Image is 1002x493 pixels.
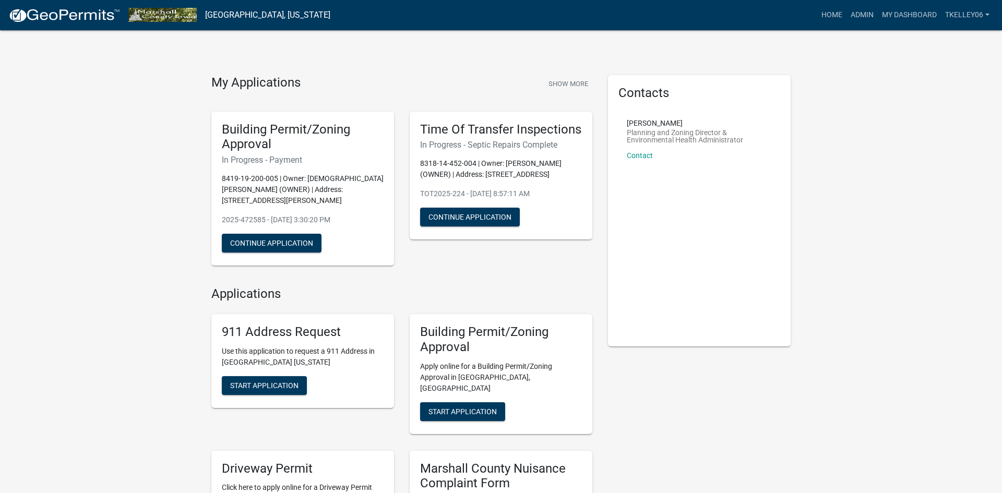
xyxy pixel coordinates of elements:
[222,234,321,252] button: Continue Application
[420,461,582,491] h5: Marshall County Nuisance Complaint Form
[211,75,301,91] h4: My Applications
[222,482,384,493] p: Click here to apply online for a Driveway Permit
[222,122,384,152] h5: Building Permit/Zoning Approval
[627,151,653,160] a: Contact
[222,346,384,368] p: Use this application to request a 911 Address in [GEOGRAPHIC_DATA] [US_STATE]
[420,324,582,355] h5: Building Permit/Zoning Approval
[222,173,384,206] p: 8419-19-200-005 | Owner: [DEMOGRAPHIC_DATA][PERSON_NAME] (OWNER) | Address: [STREET_ADDRESS][PERS...
[817,5,846,25] a: Home
[222,155,384,165] h6: In Progress - Payment
[420,361,582,394] p: Apply online for a Building Permit/Zoning Approval in [GEOGRAPHIC_DATA], [GEOGRAPHIC_DATA]
[544,75,592,92] button: Show More
[128,8,197,22] img: Marshall County, Iowa
[230,381,299,389] span: Start Application
[627,119,772,127] p: [PERSON_NAME]
[420,402,505,421] button: Start Application
[420,122,582,137] h5: Time Of Transfer Inspections
[627,129,772,143] p: Planning and Zoning Director & Environmental Health Administrator
[420,140,582,150] h6: In Progress - Septic Repairs Complete
[941,5,994,25] a: Tkelley06
[205,6,330,24] a: [GEOGRAPHIC_DATA], [US_STATE]
[428,407,497,415] span: Start Application
[420,158,582,180] p: 8318-14-452-004 | Owner: [PERSON_NAME] (OWNER) | Address: [STREET_ADDRESS]
[211,286,592,302] h4: Applications
[222,376,307,395] button: Start Application
[420,208,520,226] button: Continue Application
[420,188,582,199] p: TOT2025-224 - [DATE] 8:57:11 AM
[878,5,941,25] a: My Dashboard
[618,86,780,101] h5: Contacts
[222,214,384,225] p: 2025-472585 - [DATE] 3:30:20 PM
[846,5,878,25] a: Admin
[222,461,384,476] h5: Driveway Permit
[222,324,384,340] h5: 911 Address Request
